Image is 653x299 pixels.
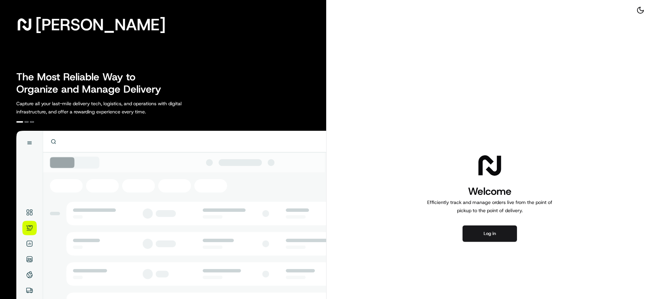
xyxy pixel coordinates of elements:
[35,18,166,31] span: [PERSON_NAME]
[16,71,169,95] h2: The Most Reliable Way to Organize and Manage Delivery
[424,185,555,198] h1: Welcome
[424,198,555,215] p: Efficiently track and manage orders live from the point of pickup to the point of delivery.
[463,225,517,242] button: Log in
[16,99,212,116] p: Capture all your last-mile delivery tech, logistics, and operations with digital infrastructure, ...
